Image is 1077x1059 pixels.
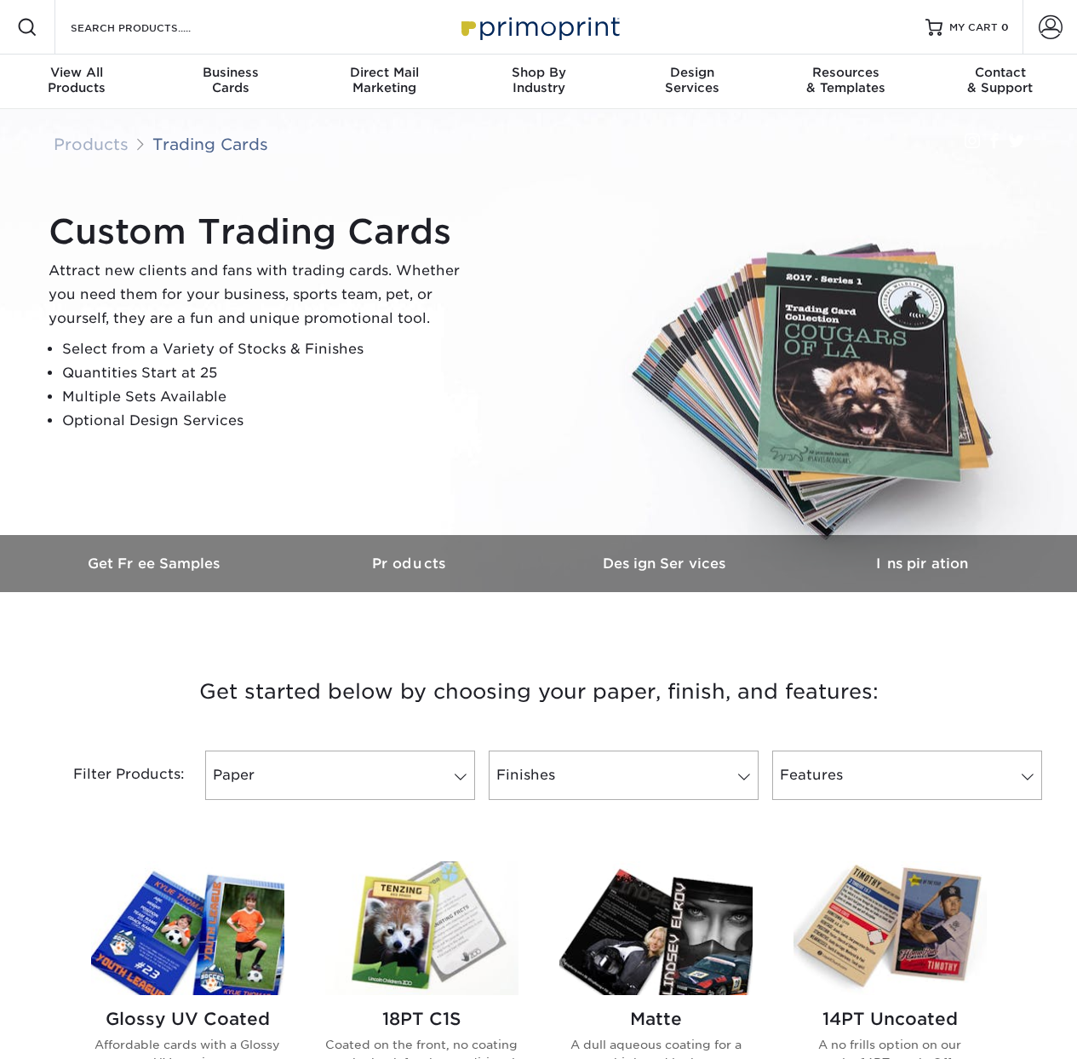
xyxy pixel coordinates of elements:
img: Matte Trading Cards [559,861,753,995]
h2: Matte [559,1009,753,1029]
h3: Get started below by choosing your paper, finish, and features: [41,653,1037,730]
a: Shop ByIndustry [461,55,616,109]
p: Attract new clients and fans with trading cards. Whether you need them for your business, sports ... [49,259,474,331]
input: SEARCH PRODUCTS..... [69,17,235,37]
h3: Products [284,555,539,572]
span: Shop By [461,65,616,80]
a: Finishes [489,751,759,800]
a: Inspiration [794,535,1050,592]
li: Optional Design Services [62,409,474,433]
img: 14PT Uncoated Trading Cards [793,861,987,995]
a: Get Free Samples [28,535,284,592]
a: Trading Cards [152,135,268,153]
h2: Glossy UV Coated [91,1009,284,1029]
span: Contact [923,65,1077,80]
span: Resources [770,65,924,80]
a: Design Services [539,535,794,592]
a: Contact& Support [923,55,1077,109]
a: Direct MailMarketing [307,55,461,109]
h1: Custom Trading Cards [49,211,474,252]
a: Features [772,751,1042,800]
h2: 18PT C1S [325,1009,518,1029]
a: Products [54,135,129,153]
h3: Get Free Samples [28,555,284,572]
span: Business [154,65,308,80]
span: Design [616,65,770,80]
li: Multiple Sets Available [62,385,474,409]
div: Industry [461,65,616,95]
img: 18PT C1S Trading Cards [325,861,518,995]
a: Products [284,535,539,592]
li: Quantities Start at 25 [62,361,474,385]
a: BusinessCards [154,55,308,109]
span: Direct Mail [307,65,461,80]
a: Resources& Templates [770,55,924,109]
a: Paper [205,751,475,800]
div: Services [616,65,770,95]
h3: Design Services [539,555,794,572]
img: Glossy UV Coated Trading Cards [91,861,284,995]
span: MY CART [949,20,998,35]
h2: 14PT Uncoated [793,1009,987,1029]
h3: Inspiration [794,555,1050,572]
li: Select from a Variety of Stocks & Finishes [62,337,474,361]
div: Marketing [307,65,461,95]
img: Primoprint [454,9,624,45]
div: Cards [154,65,308,95]
a: DesignServices [616,55,770,109]
div: & Templates [770,65,924,95]
span: 0 [1001,21,1009,33]
div: Filter Products: [28,751,198,800]
div: & Support [923,65,1077,95]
